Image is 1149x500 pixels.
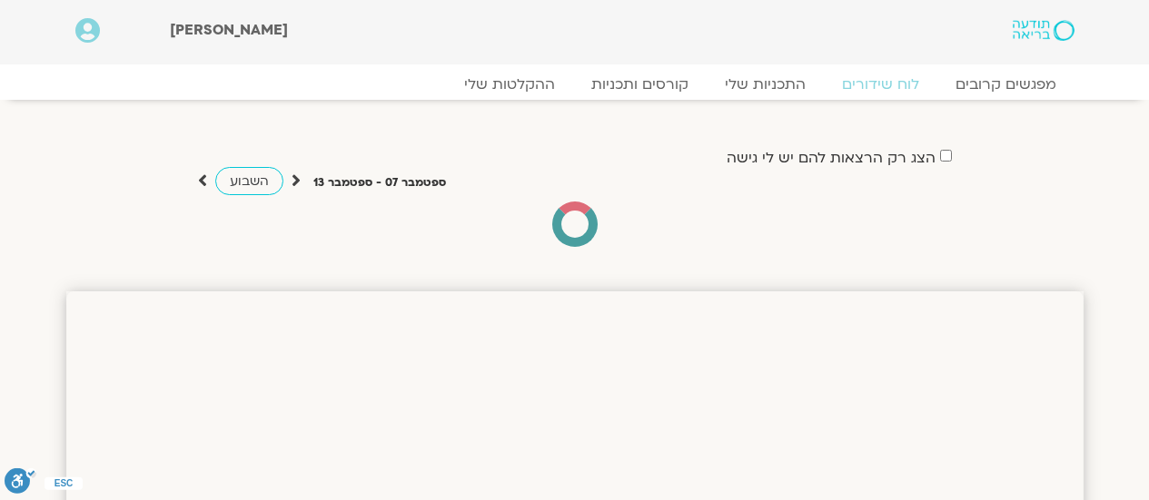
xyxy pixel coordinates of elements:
[727,150,936,166] label: הצג רק הרצאות להם יש לי גישה
[313,173,446,192] p: ספטמבר 07 - ספטמבר 13
[75,75,1075,93] nav: Menu
[573,75,707,93] a: קורסים ותכניות
[446,75,573,93] a: ההקלטות שלי
[824,75,937,93] a: לוח שידורים
[707,75,824,93] a: התכניות שלי
[215,167,283,195] a: השבוע
[230,172,269,190] span: השבוע
[937,75,1075,93] a: מפגשים קרובים
[170,20,288,40] span: [PERSON_NAME]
